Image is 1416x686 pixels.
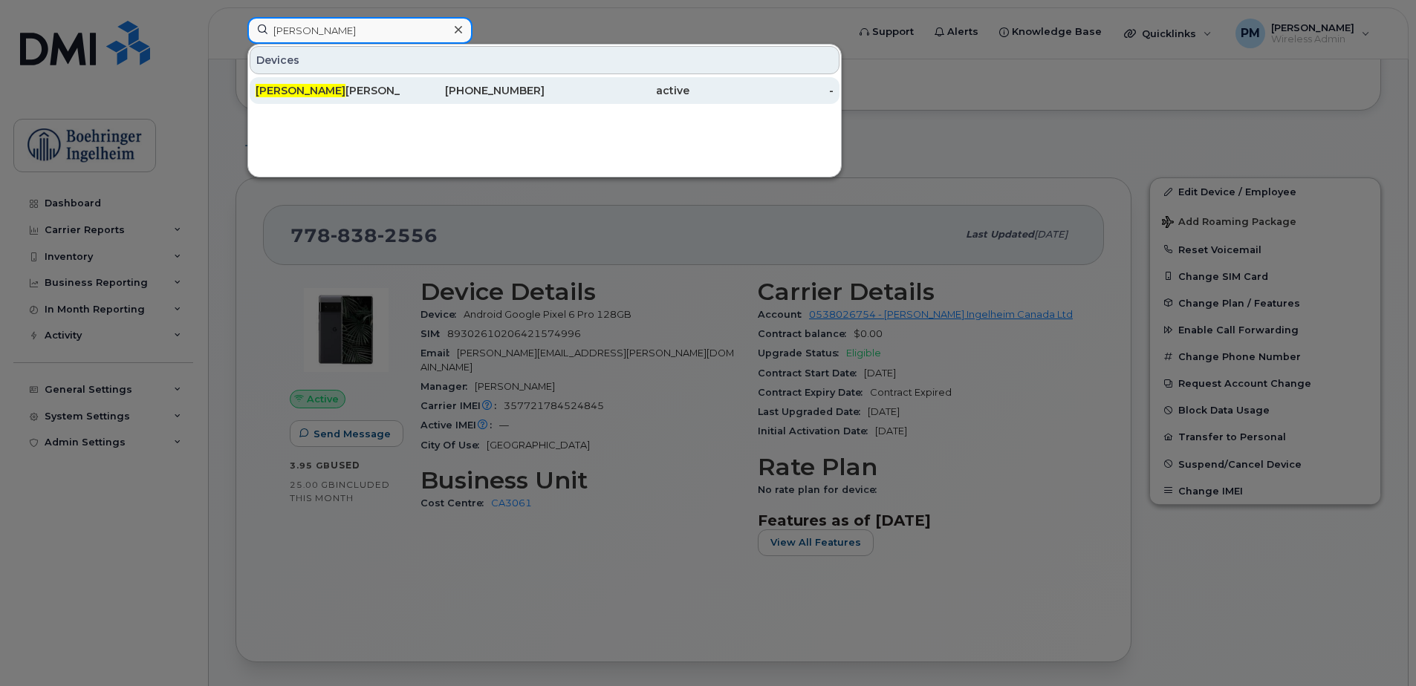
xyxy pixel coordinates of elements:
[247,17,472,44] input: Find something...
[256,84,345,97] span: [PERSON_NAME]
[256,83,400,98] div: [PERSON_NAME]
[250,46,839,74] div: Devices
[545,83,689,98] div: active
[689,83,834,98] div: -
[250,77,839,104] a: [PERSON_NAME][PERSON_NAME][PHONE_NUMBER]active-
[400,83,545,98] div: [PHONE_NUMBER]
